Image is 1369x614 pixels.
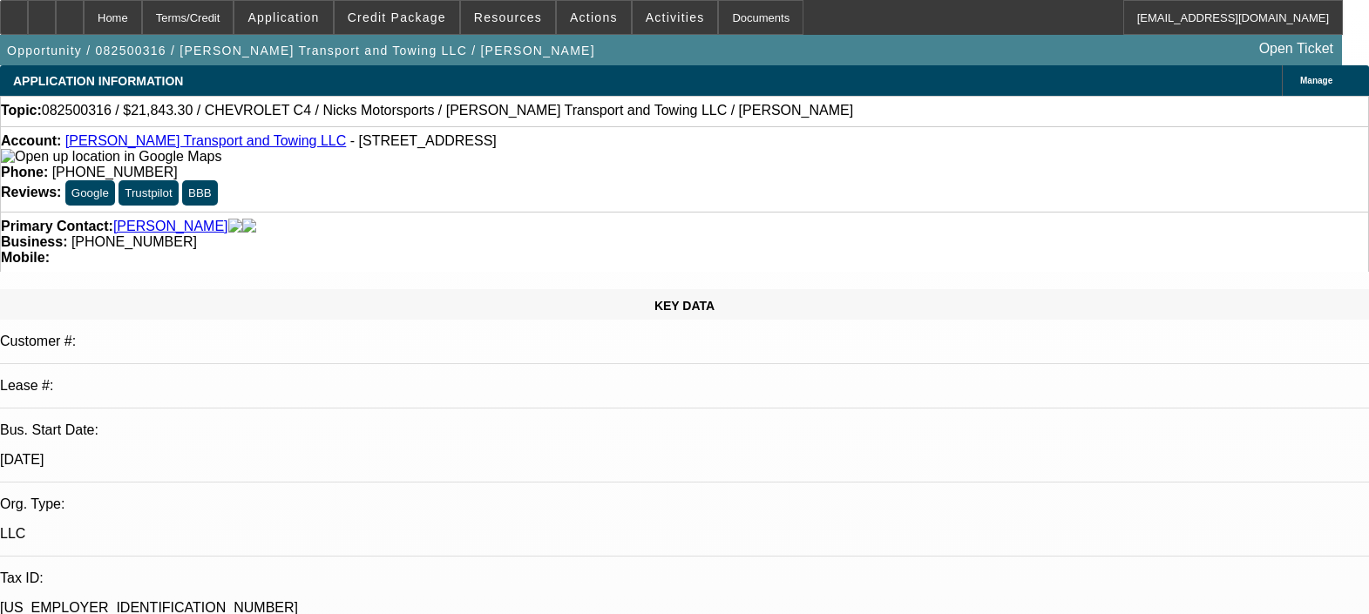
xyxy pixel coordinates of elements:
[461,1,555,34] button: Resources
[335,1,459,34] button: Credit Package
[52,165,178,179] span: [PHONE_NUMBER]
[42,103,853,118] span: 082500316 / $21,843.30 / CHEVROLET C4 / Nicks Motorsports / [PERSON_NAME] Transport and Towing LL...
[119,180,178,206] button: Trustpilot
[1,133,61,148] strong: Account:
[182,180,218,206] button: BBB
[65,133,347,148] a: [PERSON_NAME] Transport and Towing LLC
[1252,34,1340,64] a: Open Ticket
[113,219,228,234] a: [PERSON_NAME]
[1,149,221,164] a: View Google Maps
[1,165,48,179] strong: Phone:
[646,10,705,24] span: Activities
[1,219,113,234] strong: Primary Contact:
[7,44,595,57] span: Opportunity / 082500316 / [PERSON_NAME] Transport and Towing LLC / [PERSON_NAME]
[348,10,446,24] span: Credit Package
[234,1,332,34] button: Application
[654,299,715,313] span: KEY DATA
[242,219,256,234] img: linkedin-icon.png
[71,234,197,249] span: [PHONE_NUMBER]
[557,1,631,34] button: Actions
[1,234,67,249] strong: Business:
[350,133,497,148] span: - [STREET_ADDRESS]
[633,1,718,34] button: Activities
[65,180,115,206] button: Google
[474,10,542,24] span: Resources
[1300,76,1332,85] span: Manage
[1,185,61,199] strong: Reviews:
[1,250,50,265] strong: Mobile:
[1,149,221,165] img: Open up location in Google Maps
[247,10,319,24] span: Application
[228,219,242,234] img: facebook-icon.png
[1,103,42,118] strong: Topic:
[13,74,183,88] span: APPLICATION INFORMATION
[570,10,618,24] span: Actions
